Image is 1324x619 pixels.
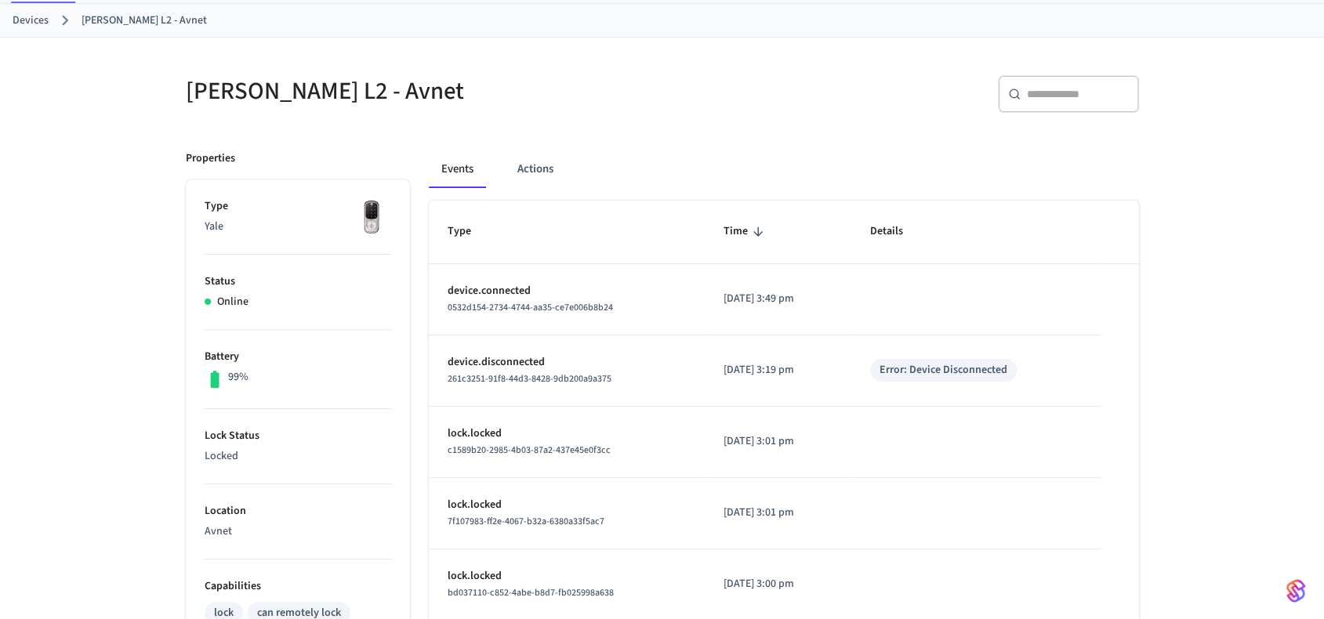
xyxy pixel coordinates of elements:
span: bd037110-c852-4abe-b8d7-fb025998a638 [448,586,614,599]
p: Type [205,198,391,215]
p: device.connected [448,283,686,299]
span: 261c3251-91f8-44d3-8428-9db200a9a375 [448,372,611,386]
p: device.disconnected [448,354,686,371]
a: [PERSON_NAME] L2 - Avnet [82,13,207,29]
p: [DATE] 3:01 pm [724,433,832,450]
p: Status [205,273,391,290]
p: [DATE] 3:19 pm [724,362,832,378]
p: Properties [186,150,235,167]
div: ant example [429,150,1139,188]
p: Lock Status [205,428,391,444]
p: Online [217,294,248,310]
a: Devices [13,13,49,29]
p: Locked [205,448,391,465]
span: 0532d154-2734-4744-aa35-ce7e006b8b24 [448,301,613,314]
span: c1589b20-2985-4b03-87a2-437e45e0f3cc [448,443,611,457]
button: Events [429,150,486,188]
span: Type [448,219,492,244]
p: [DATE] 3:49 pm [724,291,832,307]
button: Actions [505,150,566,188]
p: Avnet [205,523,391,540]
span: Time [724,219,768,244]
p: lock.locked [448,497,686,513]
span: Details [870,219,923,244]
div: Error: Device Disconnected [880,362,1007,378]
img: Yale Assure Touchscreen Wifi Smart Lock, Satin Nickel, Front [352,198,391,237]
p: Yale [205,219,391,235]
p: [DATE] 3:01 pm [724,505,832,521]
p: [DATE] 3:00 pm [724,576,832,592]
p: Capabilities [205,578,391,595]
p: Battery [205,349,391,365]
span: 7f107983-ff2e-4067-b32a-6380a33f5ac7 [448,515,604,528]
p: 99% [228,369,248,386]
h5: [PERSON_NAME] L2 - Avnet [186,75,653,107]
img: SeamLogoGradient.69752ec5.svg [1286,578,1305,603]
p: Location [205,503,391,519]
p: lock.locked [448,568,686,585]
p: lock.locked [448,425,686,442]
